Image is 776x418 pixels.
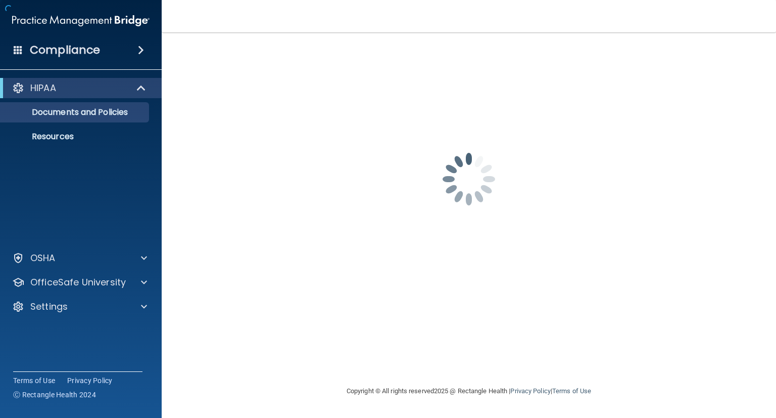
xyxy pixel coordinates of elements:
a: HIPAA [12,82,147,94]
p: OfficeSafe University [30,276,126,288]
p: Settings [30,301,68,313]
p: Resources [7,132,144,142]
img: spinner.e123f6fc.gif [418,129,519,230]
a: Terms of Use [552,387,591,395]
a: OSHA [12,252,147,264]
h4: Compliance [30,43,100,57]
a: Terms of Use [13,375,55,386]
p: OSHA [30,252,56,264]
a: OfficeSafe University [12,276,147,288]
img: PMB logo [12,11,150,31]
a: Privacy Policy [67,375,113,386]
span: Ⓒ Rectangle Health 2024 [13,390,96,400]
a: Settings [12,301,147,313]
p: Documents and Policies [7,107,144,117]
p: HIPAA [30,82,56,94]
div: Copyright © All rights reserved 2025 @ Rectangle Health | | [284,375,653,407]
a: Privacy Policy [510,387,550,395]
